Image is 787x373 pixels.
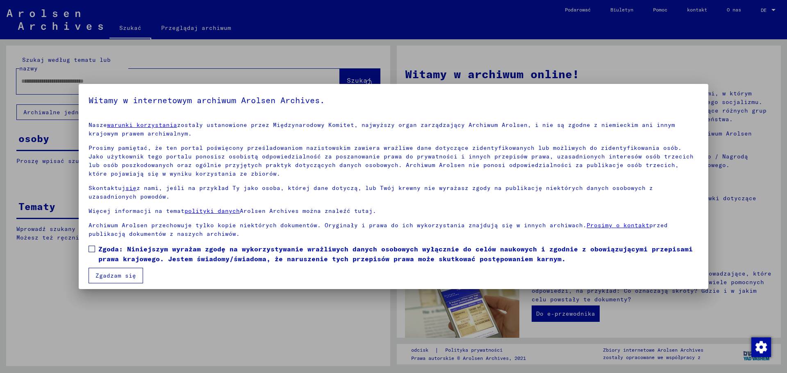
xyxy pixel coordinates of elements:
[89,184,653,200] font: z nami, jeśli na przykład Ty jako osoba, której dane dotyczą, lub Twój krewny nie wyrażasz zgody ...
[751,337,771,357] img: Zmiana zgody
[89,222,668,237] font: przed publikacją dokumentów z naszych archiwów.
[240,207,376,215] font: Arolsen Archives można znaleźć tutaj.
[89,95,325,105] font: Witamy w internetowym archiwum Arolsen Archives.
[89,268,143,283] button: Zgadzam się
[89,144,694,177] font: Prosimy pamiętać, że ten portal poświęcony prześladowaniom nazistowskim zawiera wrażliwe dane dot...
[89,121,107,129] font: Nasze
[89,207,184,215] font: Więcej informacji na temat
[98,245,693,263] font: Zgoda: Niniejszym wyrażam zgodę na wykorzystywanie wrażliwych danych osobowych wyłącznie do celów...
[96,272,136,279] font: Zgadzam się
[125,184,136,192] a: się
[89,184,125,192] font: Skontaktuj
[184,207,240,215] a: polityki danych
[587,222,649,229] a: Prosimy o kontakt
[89,121,675,137] font: zostały ustanowione przez Międzynarodowy Komitet, najwyższy organ zarządzający Archiwum Arolsen, ...
[107,121,177,129] a: warunki korzystania
[89,222,587,229] font: Archiwum Arolsen przechowuje tylko kopie niektórych dokumentów. Oryginały i prawa do ich wykorzys...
